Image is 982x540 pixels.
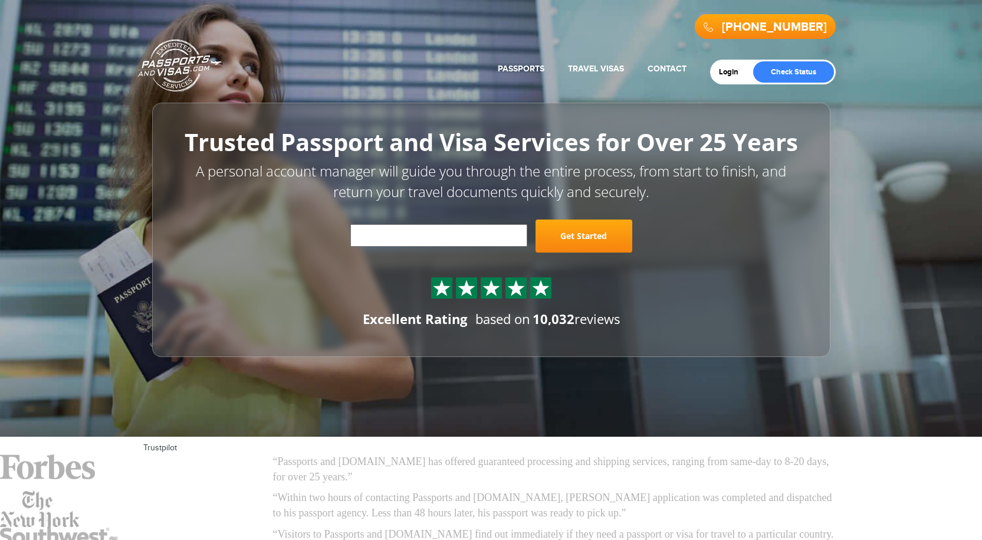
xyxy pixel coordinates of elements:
a: Check Status [753,61,834,83]
a: Travel Visas [568,64,624,74]
a: Get Started [536,220,632,253]
a: Contact [648,64,687,74]
img: Sprite St [458,279,475,297]
img: Sprite St [433,279,451,297]
a: Login [719,67,747,77]
span: based on [475,310,530,328]
p: “Passports and [DOMAIN_NAME] has offered guaranteed processing and shipping services, ranging fro... [273,454,839,485]
a: Passports [498,64,544,74]
a: Passports & [DOMAIN_NAME] [138,39,222,92]
img: Sprite St [532,279,550,297]
a: Trustpilot [143,443,177,453]
img: Sprite St [482,279,500,297]
div: Excellent Rating [363,310,467,328]
h1: Trusted Passport and Visa Services for Over 25 Years [179,129,804,155]
a: [PHONE_NUMBER] [722,20,827,34]
strong: 10,032 [533,310,574,328]
img: Sprite St [507,279,525,297]
p: A personal account manager will guide you through the entire process, from start to finish, and r... [179,161,804,202]
p: “Within two hours of contacting Passports and [DOMAIN_NAME], [PERSON_NAME] application was comple... [273,490,839,521]
span: reviews [533,310,620,328]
